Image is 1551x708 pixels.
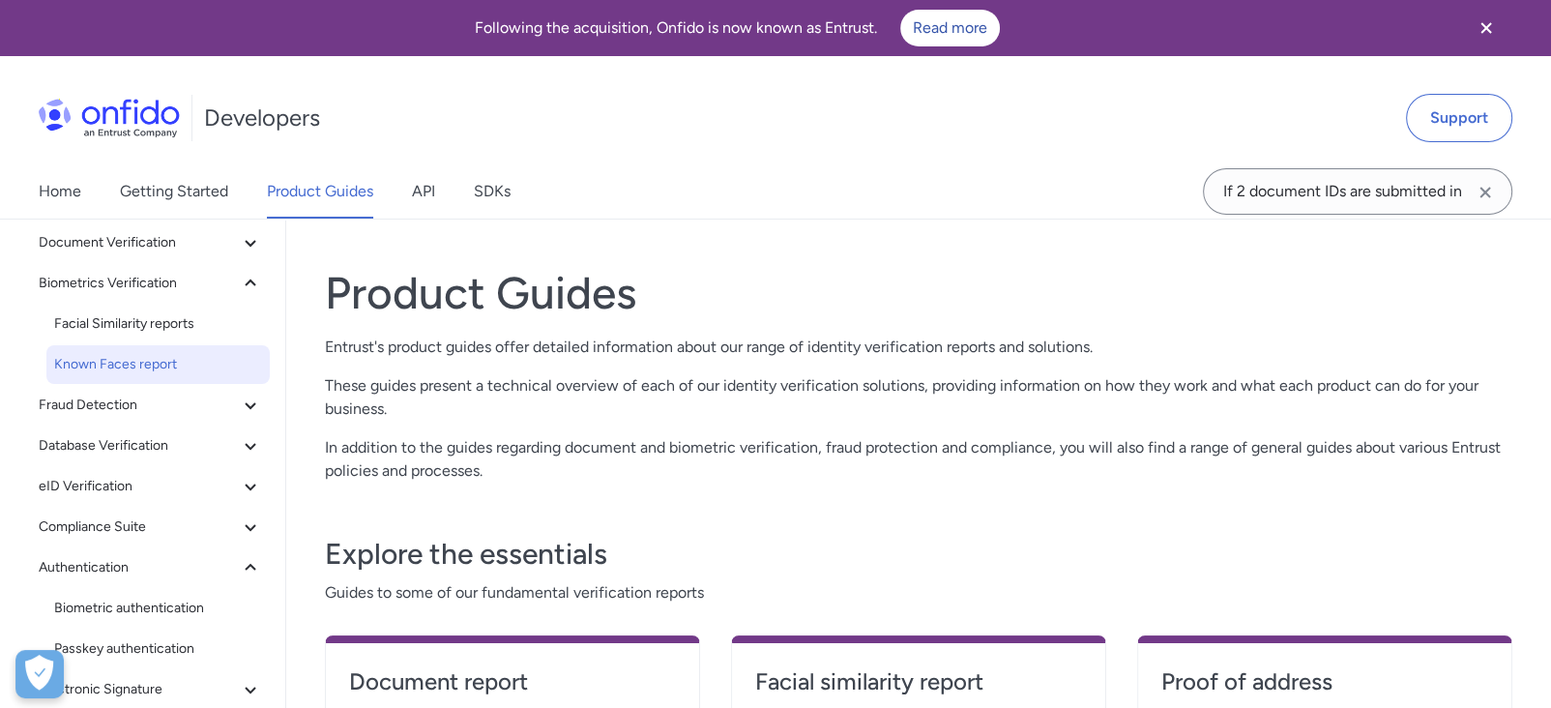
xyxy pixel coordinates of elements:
span: Fraud Detection [39,394,239,417]
a: Product Guides [267,164,373,219]
span: Biometrics Verification [39,272,239,295]
span: Database Verification [39,434,239,457]
input: Onfido search input field [1203,168,1512,215]
p: These guides present a technical overview of each of our identity verification solutions, providi... [325,374,1512,421]
button: Biometrics Verification [31,264,270,303]
a: Passkey authentication [46,630,270,668]
span: Known Faces report [54,353,262,376]
a: Facial Similarity reports [46,305,270,343]
h1: Developers [204,103,320,133]
span: Passkey authentication [54,637,262,661]
a: SDKs [474,164,511,219]
button: Authentication [31,548,270,587]
h1: Product Guides [325,266,1512,320]
button: Fraud Detection [31,386,270,425]
span: Facial Similarity reports [54,312,262,336]
button: eID Verification [31,467,270,506]
span: eID Verification [39,475,239,498]
button: Document Verification [31,223,270,262]
span: Document Verification [39,231,239,254]
div: Following the acquisition, Onfido is now known as Entrust. [23,10,1450,46]
svg: Clear search field button [1474,181,1497,204]
img: Onfido Logo [39,99,180,137]
button: Database Verification [31,427,270,465]
span: Electronic Signature [39,678,239,701]
a: Home [39,164,81,219]
h4: Facial similarity report [755,666,1082,697]
button: Close banner [1450,4,1522,52]
a: Support [1406,94,1512,142]
h3: Explore the essentials [325,535,1512,574]
span: Biometric authentication [54,597,262,620]
a: API [412,164,435,219]
a: Read more [900,10,1000,46]
span: Guides to some of our fundamental verification reports [325,581,1512,605]
span: Authentication [39,556,239,579]
p: Entrust's product guides offer detailed information about our range of identity verification repo... [325,336,1512,359]
a: Getting Started [120,164,228,219]
a: Biometric authentication [46,589,270,628]
h4: Proof of address [1161,666,1488,697]
a: Known Faces report [46,345,270,384]
h4: Document report [349,666,676,697]
p: In addition to the guides regarding document and biometric verification, fraud protection and com... [325,436,1512,483]
div: Cookie Preferences [15,650,64,698]
svg: Close banner [1475,16,1498,40]
span: Compliance Suite [39,516,239,539]
button: Compliance Suite [31,508,270,546]
button: Open Preferences [15,650,64,698]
